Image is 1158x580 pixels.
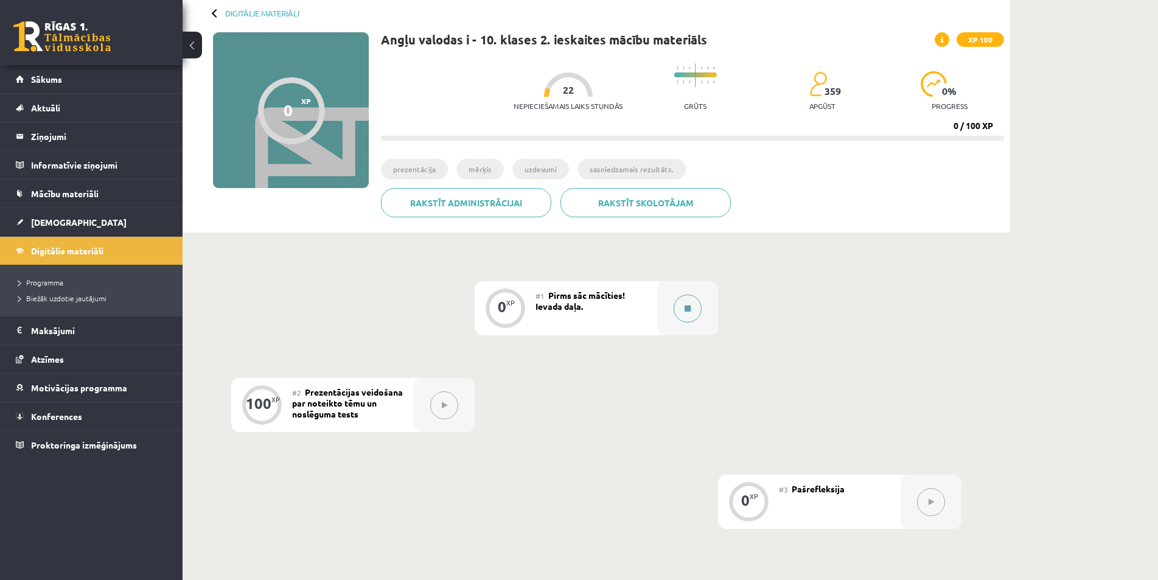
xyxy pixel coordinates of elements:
[301,97,311,105] span: XP
[707,66,708,69] img: icon-short-line-57e1e144782c952c97e751825c79c345078a6d821885a25fce030b3d8c18986b.svg
[16,180,167,208] a: Mācību materiāli
[31,382,127,393] span: Motivācijas programma
[381,32,707,47] h1: Angļu valodas i - 10. klases 2. ieskaites mācību materiāls
[809,71,827,97] img: students-c634bb4e5e11cddfef0936a35e636f08e4e9abd3cc4e673bd6f9a4125e45ecb1.svg
[16,374,167,402] a: Motivācijas programma
[535,291,545,301] span: #1
[707,80,708,83] img: icon-short-line-57e1e144782c952c97e751825c79c345078a6d821885a25fce030b3d8c18986b.svg
[741,495,750,506] div: 0
[18,278,63,287] span: Programma
[31,354,64,365] span: Atzīmes
[942,86,957,97] span: 0 %
[689,80,690,83] img: icon-short-line-57e1e144782c952c97e751825c79c345078a6d821885a25fce030b3d8c18986b.svg
[225,9,299,18] a: Digitālie materiāli
[506,299,515,306] div: XP
[31,217,127,228] span: [DEMOGRAPHIC_DATA]
[514,102,623,110] p: Nepieciešamais laiks stundās
[18,293,170,304] a: Biežāk uzdotie jautājumi
[16,94,167,122] a: Aktuāli
[456,159,504,180] li: mērķis
[31,245,103,256] span: Digitālie materiāli
[512,159,569,180] li: uzdevumi
[292,388,301,397] span: #2
[284,101,293,119] div: 0
[683,80,684,83] img: icon-short-line-57e1e144782c952c97e751825c79c345078a6d821885a25fce030b3d8c18986b.svg
[246,398,271,409] div: 100
[779,484,788,494] span: #3
[16,402,167,430] a: Konferences
[498,301,506,312] div: 0
[957,32,1004,47] span: XP 100
[16,345,167,373] a: Atzīmes
[18,277,170,288] a: Programma
[16,122,167,150] a: Ziņojumi
[683,66,684,69] img: icon-short-line-57e1e144782c952c97e751825c79c345078a6d821885a25fce030b3d8c18986b.svg
[563,85,574,96] span: 22
[684,102,706,110] p: Grūts
[825,86,841,97] span: 359
[677,80,678,83] img: icon-short-line-57e1e144782c952c97e751825c79c345078a6d821885a25fce030b3d8c18986b.svg
[713,66,714,69] img: icon-short-line-57e1e144782c952c97e751825c79c345078a6d821885a25fce030b3d8c18986b.svg
[750,493,758,500] div: XP
[16,431,167,459] a: Proktoringa izmēģinājums
[271,396,280,403] div: XP
[677,66,678,69] img: icon-short-line-57e1e144782c952c97e751825c79c345078a6d821885a25fce030b3d8c18986b.svg
[932,102,968,110] p: progress
[921,71,947,97] img: icon-progress-161ccf0a02000e728c5f80fcf4c31c7af3da0e1684b2b1d7c360e028c24a22f1.svg
[381,188,551,217] a: Rakstīt administrācijai
[560,188,731,217] a: Rakstīt skolotājam
[701,66,702,69] img: icon-short-line-57e1e144782c952c97e751825c79c345078a6d821885a25fce030b3d8c18986b.svg
[31,439,137,450] span: Proktoringa izmēģinājums
[18,293,106,303] span: Biežāk uzdotie jautājumi
[31,188,99,199] span: Mācību materiāli
[31,151,167,179] legend: Informatīvie ziņojumi
[16,316,167,344] a: Maksājumi
[16,151,167,179] a: Informatīvie ziņojumi
[809,102,835,110] p: apgūst
[31,316,167,344] legend: Maksājumi
[689,66,690,69] img: icon-short-line-57e1e144782c952c97e751825c79c345078a6d821885a25fce030b3d8c18986b.svg
[381,159,448,180] li: prezentācija
[16,208,167,236] a: [DEMOGRAPHIC_DATA]
[31,411,82,422] span: Konferences
[292,386,403,419] span: Prezentācijas veidošana par noteikto tēmu un noslēguma tests
[31,74,62,85] span: Sākums
[16,237,167,265] a: Digitālie materiāli
[16,65,167,93] a: Sākums
[701,80,702,83] img: icon-short-line-57e1e144782c952c97e751825c79c345078a6d821885a25fce030b3d8c18986b.svg
[695,63,696,87] img: icon-long-line-d9ea69661e0d244f92f715978eff75569469978d946b2353a9bb055b3ed8787d.svg
[13,21,111,52] a: Rīgas 1. Tālmācības vidusskola
[713,80,714,83] img: icon-short-line-57e1e144782c952c97e751825c79c345078a6d821885a25fce030b3d8c18986b.svg
[577,159,686,180] li: sasniedzamais rezultāts.
[792,483,845,494] span: Pašrefleksija
[31,102,60,113] span: Aktuāli
[535,290,625,312] span: Pirms sāc mācīties! Ievada daļa.
[31,122,167,150] legend: Ziņojumi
